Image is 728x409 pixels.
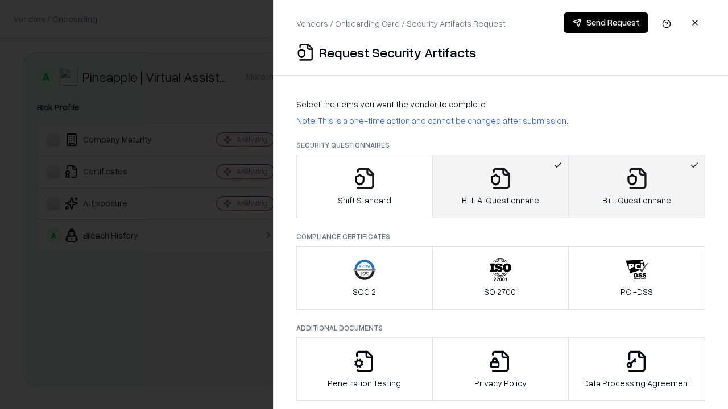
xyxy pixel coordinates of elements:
[568,246,705,310] button: PCI-DSS
[296,232,705,241] p: Compliance Certificates
[432,155,569,218] button: B+L AI Questionnaire
[296,323,705,333] p: Additional Documents
[296,155,433,218] button: Shift Standard
[568,155,705,218] button: B+L Questionnaire
[568,337,705,401] button: Data Processing Agreement
[621,286,653,298] p: PCI-DSS
[432,246,569,310] button: ISO 27001
[482,286,519,298] p: ISO 27001
[462,194,539,206] p: B+L AI Questionnaire
[296,98,705,110] p: Select the items you want the vendor to complete:
[296,140,705,150] p: Security Questionnaires
[353,286,376,298] p: SOC 2
[296,246,433,310] button: SOC 2
[296,115,705,127] p: Note: This is a one-time action and cannot be changed after submission.
[602,194,671,206] p: B+L Questionnaire
[328,377,401,389] p: Penetration Testing
[432,337,569,401] button: Privacy Policy
[296,18,506,30] p: Vendors / Onboarding Card / Security Artifacts Request
[338,194,391,206] p: Shift Standard
[474,377,527,389] p: Privacy Policy
[319,43,476,61] p: Request Security Artifacts
[583,377,690,389] p: Data Processing Agreement
[296,337,433,401] button: Penetration Testing
[564,12,648,33] button: Send Request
